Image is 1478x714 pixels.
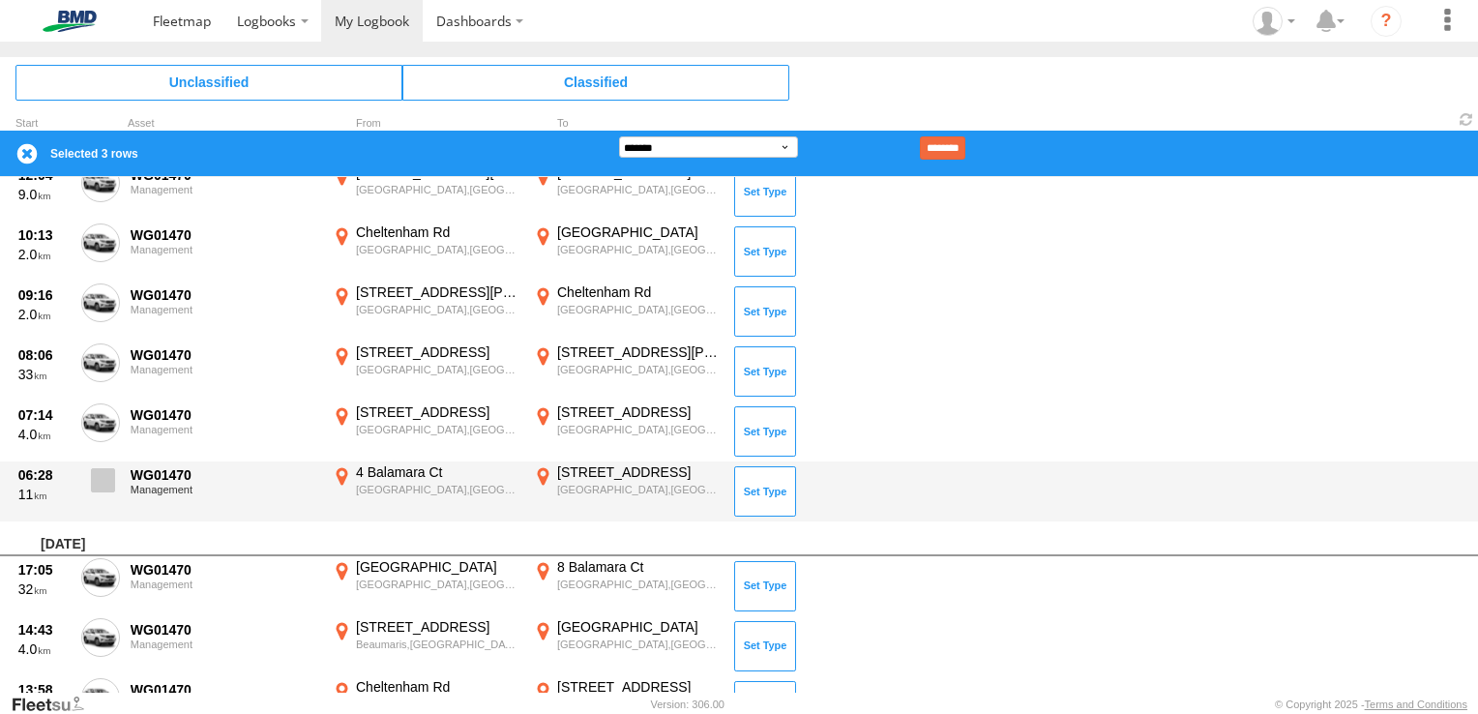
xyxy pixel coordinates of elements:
div: Management [131,484,318,495]
div: [GEOGRAPHIC_DATA],[GEOGRAPHIC_DATA] [557,423,721,436]
div: Management [131,364,318,375]
label: Click to View Event Location [530,223,724,280]
div: [GEOGRAPHIC_DATA],[GEOGRAPHIC_DATA] [356,243,519,256]
span: Refresh [1455,110,1478,129]
button: Click to Set [734,466,796,517]
button: Click to Set [734,286,796,337]
div: WG01470 [131,286,318,304]
div: WG01470 [131,466,318,484]
div: [STREET_ADDRESS] [356,343,519,361]
div: [GEOGRAPHIC_DATA] [557,618,721,636]
label: Click to View Event Location [329,558,522,614]
button: Click to Set [734,226,796,277]
div: [STREET_ADDRESS] [557,678,721,696]
div: Management [131,579,318,590]
div: [STREET_ADDRESS] [356,618,519,636]
div: Management [131,424,318,435]
div: 06:28 [18,466,71,484]
i: ? [1371,6,1402,37]
div: WG01470 [131,681,318,699]
div: Cheltenham Rd [356,223,519,241]
div: WG01470 [131,561,318,579]
label: Click to View Event Location [329,403,522,460]
div: Cheltenham Rd [356,678,519,696]
div: 10:13 [18,226,71,244]
div: 13:58 [18,681,71,699]
label: Clear Selection [15,142,39,165]
div: [GEOGRAPHIC_DATA],[GEOGRAPHIC_DATA] [557,483,721,496]
div: [STREET_ADDRESS][PERSON_NAME] [557,343,721,361]
div: Management [131,304,318,315]
div: [GEOGRAPHIC_DATA],[GEOGRAPHIC_DATA] [356,303,519,316]
div: [STREET_ADDRESS] [557,463,721,481]
div: [GEOGRAPHIC_DATA],[GEOGRAPHIC_DATA] [356,183,519,196]
div: Michael Lee [1246,7,1302,36]
label: Click to View Event Location [530,463,724,520]
div: [GEOGRAPHIC_DATA],[GEOGRAPHIC_DATA] [557,183,721,196]
div: 9.0 [18,186,71,203]
div: © Copyright 2025 - [1275,699,1467,710]
div: 8 Balamara Ct [557,558,721,576]
div: WG01470 [131,406,318,424]
button: Click to Set [734,346,796,397]
label: Click to View Event Location [329,283,522,340]
div: [GEOGRAPHIC_DATA],[GEOGRAPHIC_DATA] [356,578,519,591]
div: 4.0 [18,426,71,443]
label: Click to View Event Location [530,558,724,614]
div: [GEOGRAPHIC_DATA],[GEOGRAPHIC_DATA] [557,243,721,256]
div: To [530,119,724,129]
label: Click to View Event Location [530,618,724,674]
span: Click to view Unclassified Trips [15,65,402,100]
div: 33 [18,366,71,383]
div: Version: 306.00 [651,699,724,710]
div: [GEOGRAPHIC_DATA],[GEOGRAPHIC_DATA] [557,303,721,316]
label: Click to View Event Location [530,403,724,460]
div: [STREET_ADDRESS] [356,403,519,421]
div: 09:16 [18,286,71,304]
label: Click to View Event Location [329,618,522,674]
div: 2.0 [18,246,71,263]
div: 4 Balamara Ct [356,463,519,481]
div: [GEOGRAPHIC_DATA] [356,558,519,576]
div: Click to Sort [15,119,74,129]
div: Cheltenham Rd [557,283,721,301]
div: 32 [18,580,71,598]
div: WG01470 [131,621,318,639]
div: [GEOGRAPHIC_DATA],[GEOGRAPHIC_DATA] [557,363,721,376]
div: 17:05 [18,561,71,579]
img: bmd-logo.svg [19,11,120,32]
a: Visit our Website [11,695,100,714]
button: Click to Set [734,166,796,217]
label: Click to View Event Location [329,343,522,400]
div: 08:06 [18,346,71,364]
span: Click to view Classified Trips [402,65,789,100]
div: 11 [18,486,71,503]
div: [GEOGRAPHIC_DATA],[GEOGRAPHIC_DATA] [557,578,721,591]
label: Click to View Event Location [329,223,522,280]
div: 14:43 [18,621,71,639]
div: 07:14 [18,406,71,424]
div: From [329,119,522,129]
label: Click to View Event Location [530,283,724,340]
div: [GEOGRAPHIC_DATA] [557,223,721,241]
div: Management [131,244,318,255]
label: Click to View Event Location [329,463,522,520]
button: Click to Set [734,561,796,611]
a: Terms and Conditions [1365,699,1467,710]
div: [GEOGRAPHIC_DATA],[GEOGRAPHIC_DATA] [356,423,519,436]
div: Asset [128,119,321,129]
div: [GEOGRAPHIC_DATA],[GEOGRAPHIC_DATA] [356,483,519,496]
div: Management [131,184,318,195]
button: Click to Set [734,621,796,671]
div: WG01470 [131,226,318,244]
div: 4.0 [18,640,71,658]
div: Management [131,639,318,650]
div: [GEOGRAPHIC_DATA],[GEOGRAPHIC_DATA] [356,363,519,376]
label: Click to View Event Location [530,343,724,400]
div: [GEOGRAPHIC_DATA],[GEOGRAPHIC_DATA] [557,638,721,651]
div: Beaumaris,[GEOGRAPHIC_DATA] [356,638,519,651]
div: [STREET_ADDRESS][PERSON_NAME] [356,283,519,301]
label: Click to View Event Location [329,164,522,220]
div: WG01470 [131,346,318,364]
div: [STREET_ADDRESS] [557,403,721,421]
